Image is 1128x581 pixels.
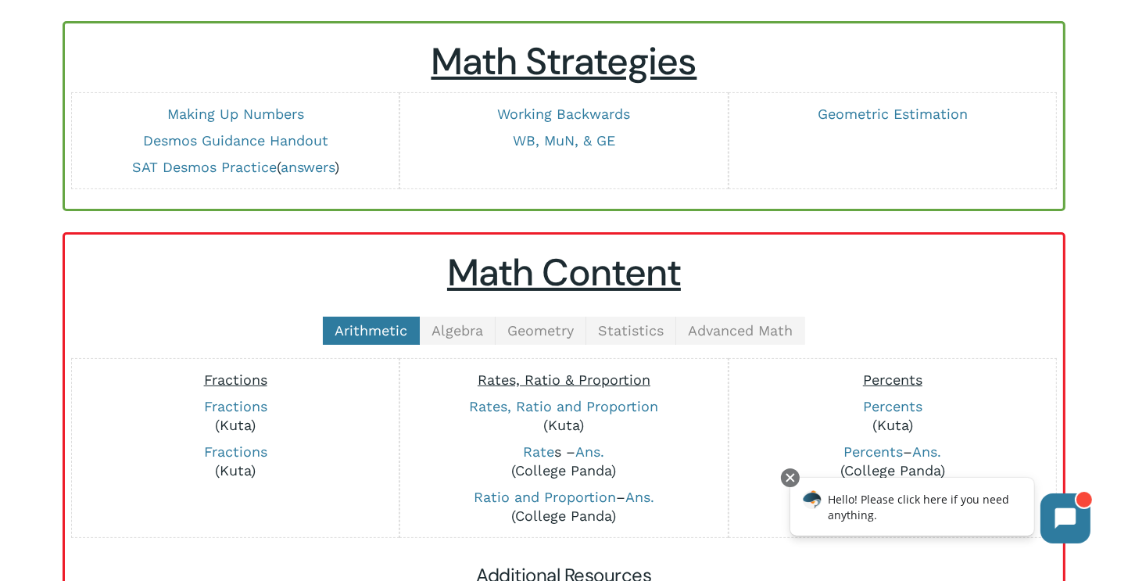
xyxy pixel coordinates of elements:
a: WB, MuN, & GE [513,132,615,149]
p: (Kuta) [80,443,391,480]
a: Rates, Ratio and Proportion [470,398,659,414]
span: Rates, Ratio & Proportion [478,371,650,388]
a: Percents [843,443,903,460]
a: Fractions [204,443,267,460]
p: – (College Panda) [408,488,719,525]
a: SAT Desmos Practice [132,159,277,175]
a: answers [281,159,335,175]
a: Percents [863,398,922,414]
p: s – (College Panda) [408,443,719,480]
p: (Kuta) [737,397,1048,435]
span: Advanced Math [688,322,793,339]
u: Math Content [447,248,681,297]
span: Algebra [432,322,483,339]
a: Rate [524,443,555,460]
a: Ans. [912,443,941,460]
p: (Kuta) [80,397,391,435]
iframe: Chatbot [774,465,1106,559]
a: Geometry [496,317,586,345]
p: – (College Panda) [737,443,1048,480]
a: Ans. [625,489,654,505]
span: Geometry [507,322,574,339]
a: Ans. [576,443,605,460]
a: Working Backwards [498,106,631,122]
p: ( ) [80,158,391,177]
a: Arithmetic [323,317,420,345]
a: Algebra [420,317,496,345]
a: Desmos Guidance Handout [143,132,328,149]
p: (Kuta) [408,397,719,435]
a: Geometric Estimation [818,106,968,122]
a: Making Up Numbers [167,106,304,122]
a: Advanced Math [676,317,805,345]
span: Percents [863,371,922,388]
a: Ratio and Proportion [474,489,616,505]
u: Math Strategies [432,37,697,86]
a: Fractions [204,398,267,414]
a: Statistics [586,317,676,345]
span: Fractions [204,371,267,388]
span: Arithmetic [335,322,407,339]
span: Statistics [598,322,664,339]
